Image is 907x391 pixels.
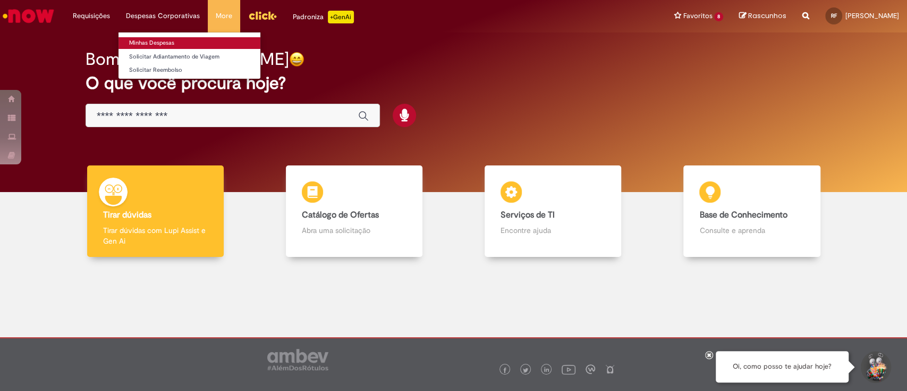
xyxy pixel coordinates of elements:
[328,11,354,23] p: +GenAi
[126,11,200,21] span: Despesas Corporativas
[739,11,786,21] a: Rascunhos
[562,362,575,376] img: logo_footer_youtube.png
[1,5,56,27] img: ServiceNow
[454,165,652,257] a: Serviços de TI Encontre ajuda
[103,210,151,220] b: Tirar dúvidas
[699,210,787,220] b: Base de Conhecimento
[255,165,453,257] a: Catálogo de Ofertas Abra uma solicitação
[652,165,851,257] a: Base de Conhecimento Consulte e aprenda
[523,368,528,373] img: logo_footer_twitter.png
[748,11,786,21] span: Rascunhos
[267,349,328,370] img: logo_footer_ambev_rotulo_gray.png
[103,225,208,246] p: Tirar dúvidas com Lupi Assist e Gen Ai
[216,11,232,21] span: More
[859,351,891,383] button: Iniciar Conversa de Suporte
[831,12,837,19] span: RF
[302,225,406,236] p: Abra uma solicitação
[714,12,723,21] span: 8
[118,32,261,79] ul: Despesas Corporativas
[586,364,595,374] img: logo_footer_workplace.png
[56,165,255,257] a: Tirar dúvidas Tirar dúvidas com Lupi Assist e Gen Ai
[302,210,379,220] b: Catálogo de Ofertas
[73,11,110,21] span: Requisições
[544,367,549,373] img: logo_footer_linkedin.png
[501,210,555,220] b: Serviços de TI
[86,74,821,93] h2: O que você procura hoje?
[118,64,260,76] a: Solicitar Reembolso
[293,11,354,23] div: Padroniza
[845,11,899,20] span: [PERSON_NAME]
[683,11,712,21] span: Favoritos
[118,37,260,49] a: Minhas Despesas
[699,225,804,236] p: Consulte e aprenda
[86,50,289,69] h2: Bom dia, [PERSON_NAME]
[605,364,615,374] img: logo_footer_naosei.png
[118,51,260,63] a: Solicitar Adiantamento de Viagem
[501,225,605,236] p: Encontre ajuda
[289,52,304,67] img: happy-face.png
[248,7,277,23] img: click_logo_yellow_360x200.png
[716,351,849,382] div: Oi, como posso te ajudar hoje?
[502,368,507,373] img: logo_footer_facebook.png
